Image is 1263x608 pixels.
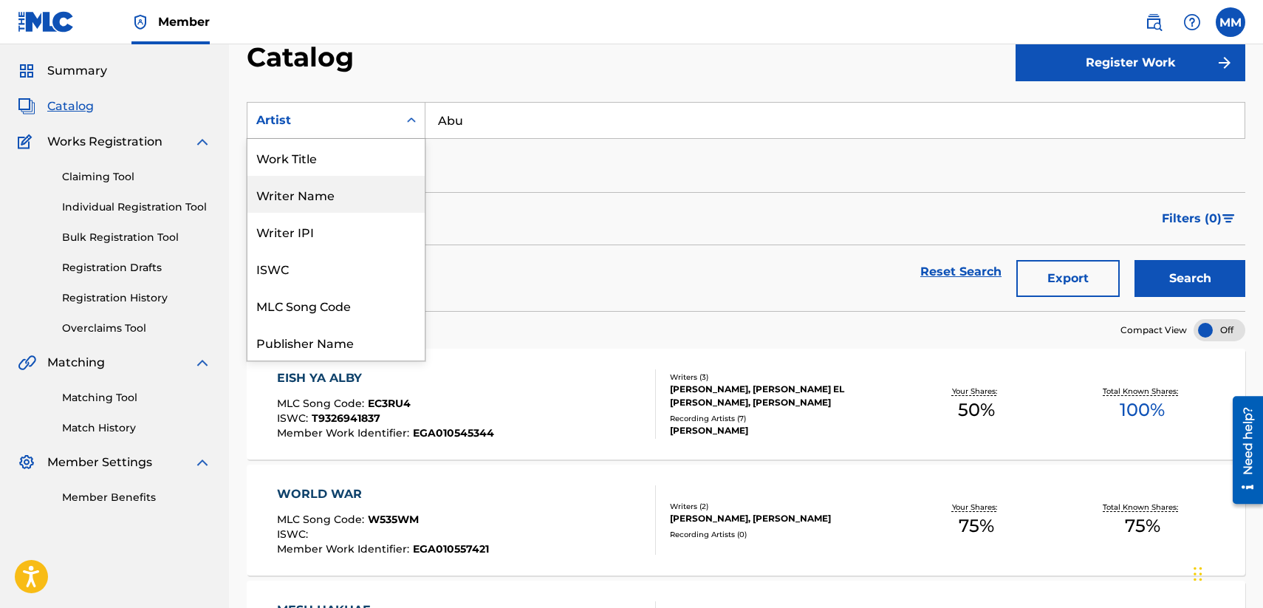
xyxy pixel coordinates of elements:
a: Claiming Tool [62,169,211,185]
div: Work Title [247,139,425,176]
button: Search [1134,260,1245,297]
a: EISH YA ALBYMLC Song Code:EC3RU4ISWC:T9326941837Member Work Identifier:EGA010545344Writers (3)[PE... [247,349,1245,460]
div: [PERSON_NAME], [PERSON_NAME] [670,512,893,525]
span: 75 % [959,513,994,539]
img: Summary [18,62,35,80]
div: Writer IPI [247,213,425,250]
button: Filters (0) [1153,200,1245,237]
form: Search Form [247,102,1245,311]
span: Member Work Identifier : [277,542,413,556]
a: Reset Search [913,256,1009,288]
a: Overclaims Tool [62,321,211,336]
button: Export [1016,260,1120,297]
span: Catalog [47,98,94,115]
iframe: Chat Widget [1189,537,1263,608]
div: ISWC [247,250,425,287]
span: Member Work Identifier : [277,426,413,440]
div: [PERSON_NAME] [670,424,893,437]
span: 100 % [1120,397,1165,423]
a: Matching Tool [62,390,211,406]
span: Member [158,13,210,30]
img: Matching [18,354,36,372]
div: Writers ( 2 ) [670,501,893,512]
div: User Menu [1216,7,1245,37]
a: Bulk Registration Tool [62,230,211,245]
a: Member Benefits [62,490,211,505]
span: W535WM [368,513,419,526]
a: WORLD WARMLC Song Code:W535WMISWC:Member Work Identifier:EGA010557421Writers (2)[PERSON_NAME], [P... [247,465,1245,575]
a: CatalogCatalog [18,98,94,115]
p: Your Shares: [952,386,1001,397]
span: Member Settings [47,454,152,471]
span: EGA010557421 [413,542,489,556]
div: Recording Artists ( 0 ) [670,529,893,540]
a: Public Search [1139,7,1168,37]
span: T9326941837 [312,411,380,425]
img: search [1145,13,1163,31]
img: expand [194,454,211,471]
span: ISWC : [277,411,312,425]
div: Publisher Name [247,324,425,361]
span: EGA010545344 [413,426,494,440]
div: Drag [1194,552,1202,596]
span: ISWC : [277,527,312,541]
a: Match History [62,420,211,436]
img: Works Registration [18,133,37,151]
div: Writer Name [247,176,425,213]
div: Help [1177,7,1207,37]
span: MLC Song Code : [277,397,368,410]
p: Total Known Shares: [1103,386,1182,397]
div: Recording Artists ( 7 ) [670,413,893,424]
div: [PERSON_NAME], [PERSON_NAME] EL [PERSON_NAME], [PERSON_NAME] [670,383,893,409]
div: WORLD WAR [277,485,489,503]
iframe: Resource Center [1222,391,1263,510]
h2: Catalog [247,41,361,74]
img: Member Settings [18,454,35,471]
img: help [1183,13,1201,31]
div: Artist [256,112,389,129]
img: filter [1222,214,1235,223]
img: MLC Logo [18,11,75,33]
span: Summary [47,62,107,80]
span: MLC Song Code : [277,513,368,526]
a: Individual Registration Tool [62,199,211,215]
img: expand [194,354,211,372]
div: MLC Song Code [247,287,425,324]
img: Catalog [18,98,35,115]
img: Top Rightsholder [131,13,149,31]
div: EISH YA ALBY [277,369,494,387]
img: expand [194,133,211,151]
span: 75 % [1125,513,1160,539]
span: Compact View [1120,324,1187,337]
button: Register Work [1016,44,1245,81]
p: Total Known Shares: [1103,502,1182,513]
span: 50 % [958,397,995,423]
span: Filters ( 0 ) [1162,210,1222,228]
img: f7272a7cc735f4ea7f67.svg [1216,54,1233,72]
span: Matching [47,354,105,372]
span: Works Registration [47,133,162,151]
span: EC3RU4 [368,397,411,410]
a: SummarySummary [18,62,107,80]
a: Registration Drafts [62,260,211,276]
div: Writers ( 3 ) [670,372,893,383]
a: Registration History [62,290,211,306]
p: Your Shares: [952,502,1001,513]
